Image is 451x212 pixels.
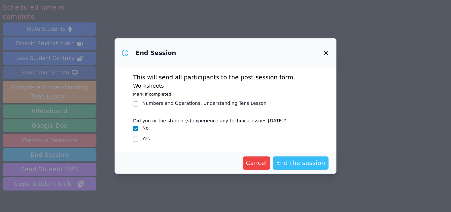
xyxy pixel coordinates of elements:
[133,92,171,97] small: Mark if completed
[136,49,176,57] h3: End Session
[142,125,149,131] label: No
[276,158,325,168] span: End the session
[273,156,329,170] button: End the session
[246,158,267,168] span: Cancel
[133,73,318,82] p: This will send all participants to the post-session form.
[142,136,150,141] label: Yes
[243,156,270,170] button: Cancel
[133,82,318,90] h3: Worksheets
[142,100,266,106] div: Numbers and Operations : Understanding Tens Lesson
[133,115,286,125] legend: Did you or the student(s) experience any technical issues [DATE]?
